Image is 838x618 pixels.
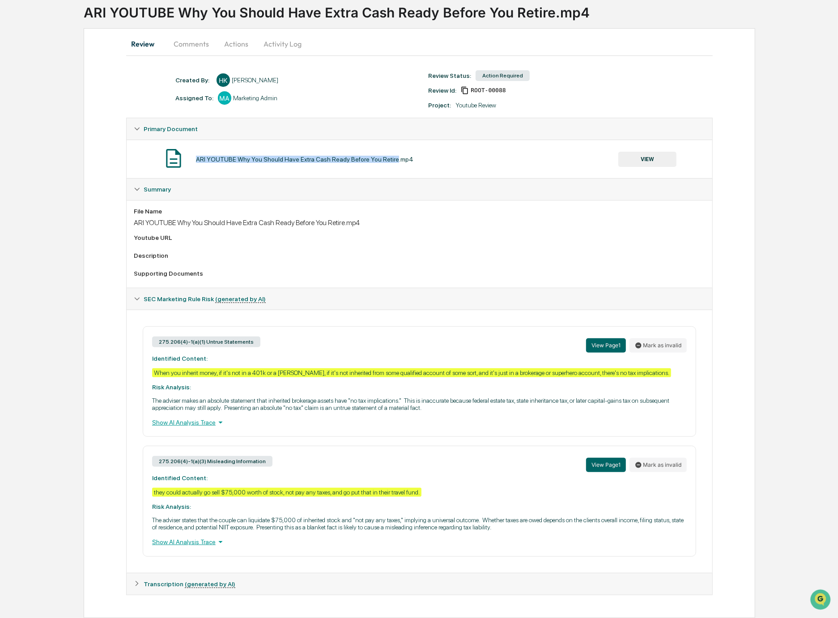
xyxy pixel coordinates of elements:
[126,33,713,55] div: secondary tabs example
[134,270,705,277] div: Supporting Documents
[185,580,235,588] u: (generated by AI)
[63,151,108,158] a: Powered byPylon
[30,77,113,85] div: We're available if you need us!
[630,458,687,472] button: Mark as invalid
[215,295,266,303] u: (generated by AI)
[9,131,16,138] div: 🔎
[127,118,712,140] div: Primary Document
[127,288,712,310] div: SEC Marketing Rule Risk (generated by AI)
[61,109,115,125] a: 🗄️Attestations
[218,91,231,105] div: MA
[809,588,834,613] iframe: Open customer support
[134,234,705,241] div: Youtube URL
[428,72,471,79] div: Review Status:
[127,573,712,595] div: Transcription (generated by AI)
[127,140,712,178] div: Primary Document
[134,218,705,227] div: ARI YOUTUBE Why You Should Have Extra Cash Ready Before You Retire.mp4
[175,94,213,102] div: Assigned To:
[144,580,235,588] span: Transcription
[428,102,451,109] div: Project:
[152,71,163,82] button: Start new chat
[152,337,260,347] div: 275.206(4)-1(a)(1) Untrue Statements
[175,77,212,84] div: Created By: ‎ ‎
[152,474,208,482] strong: Identified Content:
[152,368,671,377] div: When you inherit money, if it's not in a 401k or a [PERSON_NAME], if it's not inherited from some...
[9,19,163,33] p: How can we help?
[127,179,712,200] div: Summary
[127,310,712,573] div: SEC Marketing Rule Risk (generated by AI)
[126,33,166,55] button: Review
[134,208,705,215] div: File Name
[9,114,16,121] div: 🖐️
[152,488,421,497] div: they could actually go sell $75,000 worth of stock, not pay any taxes, and go put that in their t...
[152,503,191,510] strong: Risk Analysis:
[256,33,309,55] button: Activity Log
[18,113,58,122] span: Preclearance
[166,33,216,55] button: Comments
[5,126,60,142] a: 🔎Data Lookup
[196,156,413,163] div: ARI YOUTUBE Why You Should Have Extra Cash Ready Before You Retire.mp4
[233,94,277,102] div: Marketing Admin
[144,125,198,132] span: Primary Document
[127,200,712,288] div: Summary
[89,152,108,158] span: Pylon
[152,516,687,531] p: The adviser states that the couple can liquidate $75,000 of inherited stock and "not pay any taxe...
[74,113,111,122] span: Attestations
[152,537,687,547] div: Show AI Analysis Trace
[65,114,72,121] div: 🗄️
[152,456,272,467] div: 275.206(4)-1(a)(3) Misleading Information
[586,458,626,472] button: View Page1
[217,73,230,87] div: HK
[5,109,61,125] a: 🖐️Preclearance
[162,147,185,170] img: Document Icon
[134,252,705,259] div: Description
[455,102,496,109] div: Youtube Review
[152,418,687,427] div: Show AI Analysis Trace
[152,355,208,362] strong: Identified Content:
[586,338,626,353] button: View Page1
[471,87,506,94] span: 2baa7344-44e1-4625-91e6-327bdd3f8966
[232,77,278,84] div: [PERSON_NAME]
[476,70,530,81] div: Action Required
[618,152,676,167] button: VIEW
[9,68,25,85] img: 1746055101610-c473b297-6a78-478c-a979-82029cc54cd1
[216,33,256,55] button: Actions
[144,186,171,193] span: Summary
[152,384,191,391] strong: Risk Analysis:
[144,295,266,303] span: SEC Marketing Rule Risk
[18,130,56,139] span: Data Lookup
[30,68,147,77] div: Start new chat
[630,338,687,353] button: Mark as invalid
[428,87,456,94] div: Review Id:
[152,397,687,411] p: The adviser makes an absolute statement that inherited brokerage assets have "no tax implications...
